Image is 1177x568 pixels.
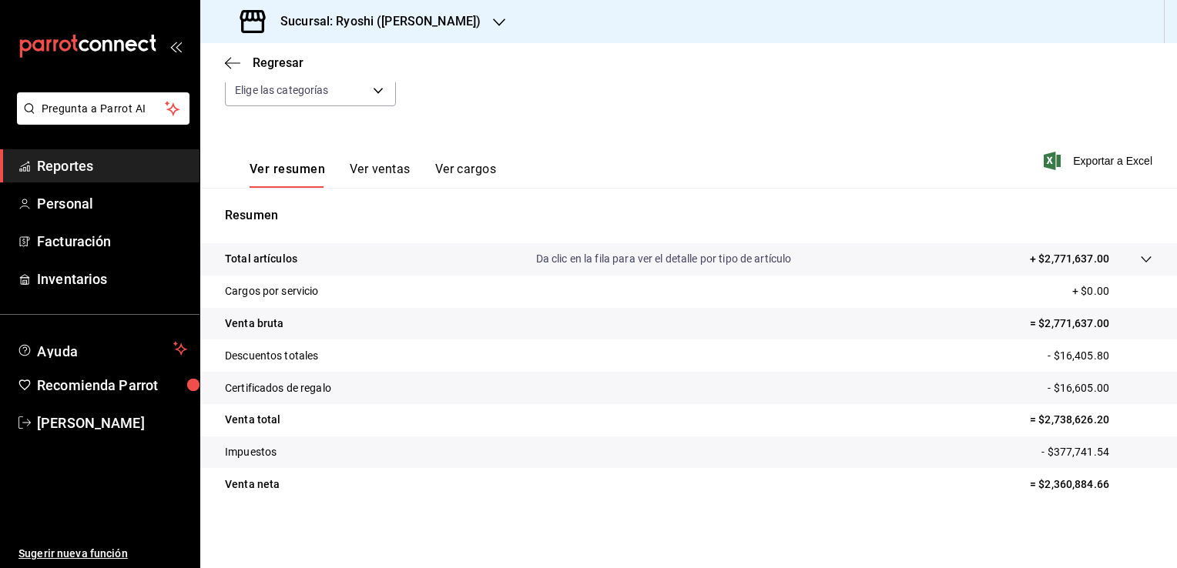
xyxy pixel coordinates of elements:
[1030,476,1152,493] p: = $2,360,884.66
[225,55,303,70] button: Regresar
[169,40,182,52] button: open_drawer_menu
[225,316,283,332] p: Venta bruta
[37,339,167,358] span: Ayuda
[250,162,496,188] div: navigation tabs
[37,155,187,176] span: Reportes
[17,92,189,125] button: Pregunta a Parrot AI
[253,55,303,70] span: Regresar
[268,12,481,31] h3: Sucursal: Ryoshi ([PERSON_NAME])
[225,380,331,396] p: Certificados de regalo
[250,162,325,188] button: Ver resumen
[536,251,792,267] p: Da clic en la fila para ver el detalle por tipo de artículo
[1047,152,1152,170] button: Exportar a Excel
[37,375,187,396] span: Recomienda Parrot
[1048,348,1152,364] p: - $16,405.80
[225,206,1152,225] p: Resumen
[1030,316,1152,332] p: = $2,771,637.00
[11,112,189,128] a: Pregunta a Parrot AI
[225,412,280,428] p: Venta total
[18,546,187,562] span: Sugerir nueva función
[1048,380,1152,396] p: - $16,605.00
[225,444,277,460] p: Impuestos
[1041,444,1152,460] p: - $377,741.54
[37,413,187,433] span: [PERSON_NAME]
[225,476,280,493] p: Venta neta
[225,283,319,299] p: Cargos por servicio
[350,162,411,188] button: Ver ventas
[235,82,329,98] span: Elige las categorías
[37,193,187,214] span: Personal
[1030,251,1109,267] p: + $2,771,637.00
[1072,283,1152,299] p: + $0.00
[42,101,166,117] span: Pregunta a Parrot AI
[37,269,187,289] span: Inventarios
[1030,412,1152,428] p: = $2,738,626.20
[225,251,297,267] p: Total artículos
[37,231,187,252] span: Facturación
[225,348,318,364] p: Descuentos totales
[435,162,497,188] button: Ver cargos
